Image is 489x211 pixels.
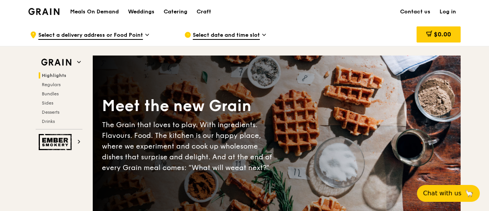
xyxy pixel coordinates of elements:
h1: Meals On Demand [70,8,119,16]
div: Meet the new Grain [102,96,277,116]
span: Desserts [42,110,59,115]
span: Regulars [42,82,61,87]
span: 🦙 [464,189,474,198]
div: Weddings [128,0,154,23]
div: Craft [197,0,211,23]
span: Bundles [42,91,59,97]
button: Chat with us🦙 [417,185,480,202]
a: Contact us [395,0,435,23]
span: Chat with us [423,189,461,198]
img: Grain web logo [39,56,74,69]
span: $0.00 [434,31,451,38]
span: Select a delivery address or Food Point [38,31,143,40]
span: Sides [42,100,53,106]
a: Log in [435,0,461,23]
span: eat next?” [235,164,269,172]
span: Highlights [42,73,66,78]
div: Catering [164,0,187,23]
a: Catering [159,0,192,23]
a: Craft [192,0,216,23]
img: Grain [28,8,59,15]
span: Select date and time slot [193,31,260,40]
img: Ember Smokery web logo [39,134,74,150]
span: Drinks [42,119,55,124]
div: The Grain that loves to play. With ingredients. Flavours. Food. The kitchen is our happy place, w... [102,119,277,173]
a: Weddings [123,0,159,23]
